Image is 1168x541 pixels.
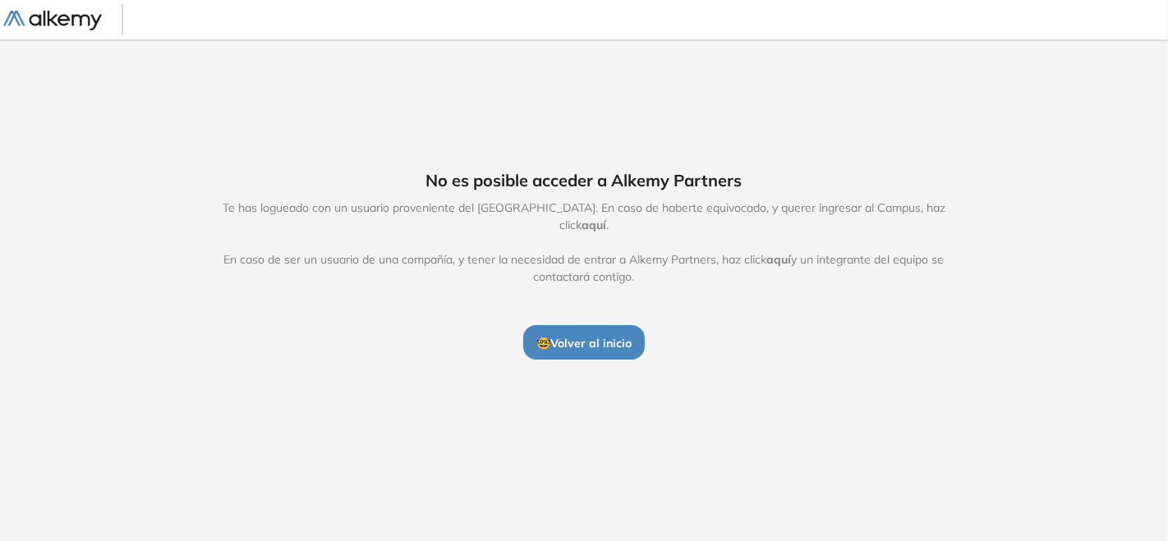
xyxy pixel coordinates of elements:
[536,336,632,351] span: 🤓 Volver al inicio
[767,252,792,267] span: aquí
[3,11,102,31] img: Logo
[205,199,963,286] span: Te has logueado con un usuario proveniente del [GEOGRAPHIC_DATA]. En caso de haberte equivocado, ...
[523,325,645,360] button: 🤓Volver al inicio
[426,168,743,193] span: No es posible acceder a Alkemy Partners
[582,218,606,232] span: aquí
